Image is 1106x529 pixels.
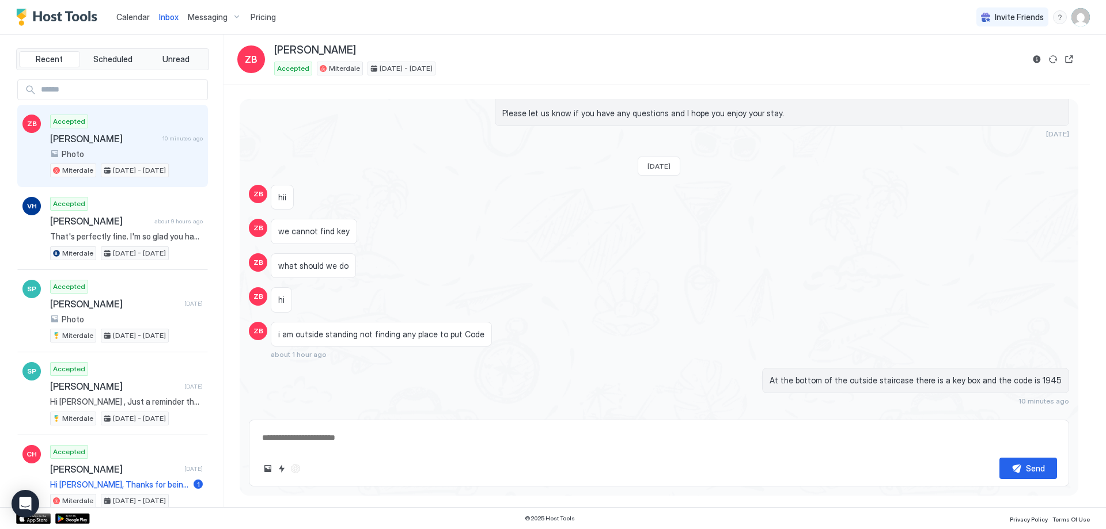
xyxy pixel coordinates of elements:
[278,295,285,305] span: hi
[113,330,166,341] span: [DATE] - [DATE]
[53,199,85,209] span: Accepted
[995,12,1044,22] span: Invite Friends
[253,326,263,336] span: ZB
[53,116,85,127] span: Accepted
[53,364,85,374] span: Accepted
[1052,516,1090,523] span: Terms Of Use
[154,218,203,225] span: about 9 hours ago
[27,284,36,294] span: SP
[253,291,263,302] span: ZB
[50,231,203,242] span: That's perfectly fine. I'm so glad you had a great time.
[27,119,37,129] span: ZB
[999,458,1057,479] button: Send
[53,281,85,292] span: Accepted
[50,479,189,490] span: Hi [PERSON_NAME], Thanks for being such a great guest and leaving the place so clean. We left you...
[50,380,180,392] span: [PERSON_NAME]
[12,490,39,517] div: Open Intercom Messenger
[184,300,203,307] span: [DATE]
[62,314,84,325] span: Photo
[1010,516,1048,523] span: Privacy Policy
[50,215,150,227] span: [PERSON_NAME]
[27,366,36,376] span: SP
[50,397,203,407] span: Hi [PERSON_NAME] , Just a reminder that your check-out is [DATE] at 10AM. Before you check-out pl...
[261,462,275,475] button: Upload image
[278,329,484,340] span: i am outside standing not finding any place to put Code
[116,11,150,23] a: Calendar
[113,165,166,176] span: [DATE] - [DATE]
[50,298,180,310] span: [PERSON_NAME]
[19,51,80,67] button: Recent
[62,330,93,341] span: Miterdale
[188,12,228,22] span: Messaging
[26,449,37,459] span: CH
[251,12,276,22] span: Pricing
[27,201,37,211] span: VH
[16,48,209,70] div: tab-group
[274,44,356,57] span: [PERSON_NAME]
[184,383,203,390] span: [DATE]
[1071,8,1090,26] div: User profile
[53,447,85,457] span: Accepted
[16,513,51,524] a: App Store
[1052,512,1090,524] a: Terms Of Use
[116,12,150,22] span: Calendar
[62,149,84,159] span: Photo
[245,52,257,66] span: ZB
[50,133,158,144] span: [PERSON_NAME]
[253,257,263,268] span: ZB
[647,162,671,170] span: [DATE]
[278,226,350,237] span: we cannot find key
[162,54,190,64] span: Unread
[278,192,286,203] span: hii
[162,135,203,142] span: 10 minutes ago
[36,80,207,100] input: Input Field
[62,496,93,506] span: Miterdale
[93,54,132,64] span: Scheduled
[62,165,93,176] span: Miterdale
[253,223,263,233] span: ZB
[525,515,575,522] span: © 2025 Host Tools
[113,413,166,424] span: [DATE] - [DATE]
[1030,52,1044,66] button: Reservation information
[1026,462,1045,474] div: Send
[271,350,327,359] span: about 1 hour ago
[82,51,143,67] button: Scheduled
[1046,130,1069,138] span: [DATE]
[36,54,63,64] span: Recent
[62,248,93,258] span: Miterdale
[113,248,166,258] span: [DATE] - [DATE]
[1053,10,1067,24] div: menu
[1018,397,1069,405] span: 10 minutes ago
[145,51,206,67] button: Unread
[277,63,309,74] span: Accepted
[1062,52,1076,66] button: Open reservation
[253,189,263,199] span: ZB
[159,11,179,23] a: Inbox
[275,462,289,475] button: Quick reply
[329,63,360,74] span: Miterdale
[770,375,1062,386] span: At the bottom of the outside staircase there is a key box and the code is 1945
[16,9,103,26] a: Host Tools Logo
[197,480,200,489] span: 1
[278,261,349,271] span: what should we do
[380,63,433,74] span: [DATE] - [DATE]
[113,496,166,506] span: [DATE] - [DATE]
[1010,512,1048,524] a: Privacy Policy
[62,413,93,424] span: Miterdale
[1046,52,1060,66] button: Sync reservation
[50,463,180,475] span: [PERSON_NAME]
[159,12,179,22] span: Inbox
[184,465,203,473] span: [DATE]
[55,513,90,524] a: Google Play Store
